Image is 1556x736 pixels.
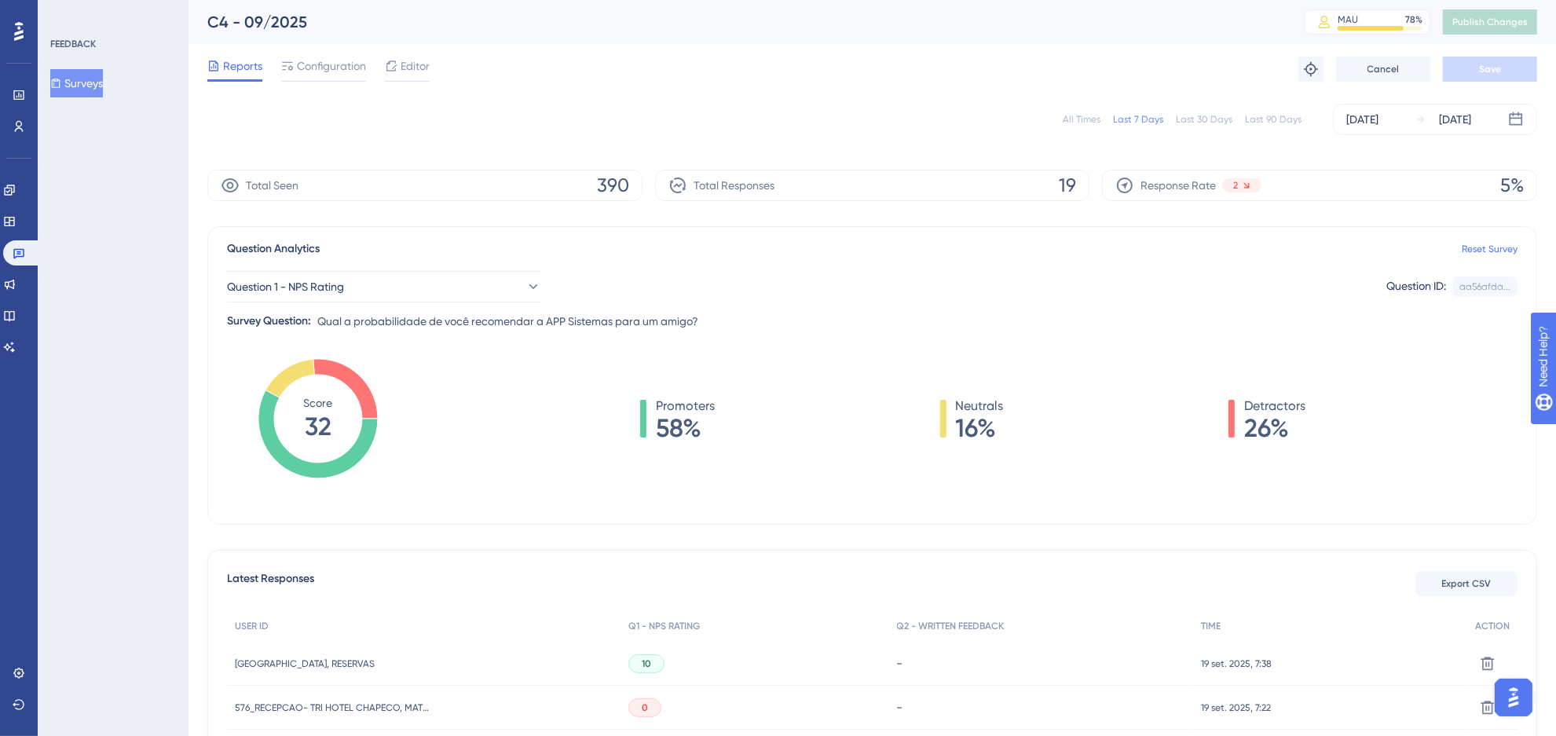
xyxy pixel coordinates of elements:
[1459,280,1510,293] div: aa56afda...
[37,4,98,23] span: Need Help?
[1367,63,1400,75] span: Cancel
[597,173,629,198] span: 390
[642,701,648,714] span: 0
[897,700,1186,715] div: -
[50,69,103,97] button: Surveys
[1479,63,1501,75] span: Save
[227,312,311,331] div: Survey Question:
[656,397,715,416] span: Promoters
[1500,173,1524,198] span: 5%
[305,412,331,441] tspan: 32
[1415,571,1518,596] button: Export CSV
[1338,13,1358,26] div: MAU
[223,57,262,75] span: Reports
[897,620,1005,632] span: Q2 - WRITTEN FEEDBACK
[628,620,700,632] span: Q1 - NPS RATING
[1336,57,1430,82] button: Cancel
[235,657,375,670] span: [GEOGRAPHIC_DATA], RESERVAS
[897,656,1186,671] div: -
[956,416,1004,441] span: 16%
[1201,620,1221,632] span: TIME
[1201,657,1272,670] span: 19 set. 2025, 7:38
[1452,16,1528,28] span: Publish Changes
[956,397,1004,416] span: Neutrals
[1405,13,1422,26] div: 78 %
[50,38,96,50] div: FEEDBACK
[227,240,320,258] span: Question Analytics
[297,57,366,75] span: Configuration
[235,701,431,714] span: 576_RECEPCAO- TRI HOTEL CHAPECO, MATEUS
[1346,110,1378,129] div: [DATE]
[1443,57,1537,82] button: Save
[1201,701,1271,714] span: 19 set. 2025, 7:22
[207,11,1265,33] div: C4 - 09/2025
[1244,416,1305,441] span: 26%
[1386,276,1446,297] div: Question ID:
[1245,113,1302,126] div: Last 90 Days
[1233,179,1238,192] span: 2
[1475,620,1510,632] span: ACTION
[1442,577,1492,590] span: Export CSV
[656,416,715,441] span: 58%
[642,657,651,670] span: 10
[1490,674,1537,721] iframe: UserGuiding AI Assistant Launcher
[1063,113,1100,126] div: All Times
[246,176,298,195] span: Total Seen
[694,176,774,195] span: Total Responses
[1140,176,1216,195] span: Response Rate
[1462,243,1518,255] a: Reset Survey
[1176,113,1232,126] div: Last 30 Days
[304,397,333,409] tspan: Score
[401,57,430,75] span: Editor
[1244,397,1305,416] span: Detractors
[227,271,541,302] button: Question 1 - NPS Rating
[317,312,698,331] span: Qual a probabilidade de você recomendar a APP Sistemas para um amigo?
[227,569,314,598] span: Latest Responses
[235,620,269,632] span: USER ID
[1059,173,1076,198] span: 19
[227,277,344,296] span: Question 1 - NPS Rating
[1443,9,1537,35] button: Publish Changes
[1113,113,1163,126] div: Last 7 Days
[1439,110,1471,129] div: [DATE]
